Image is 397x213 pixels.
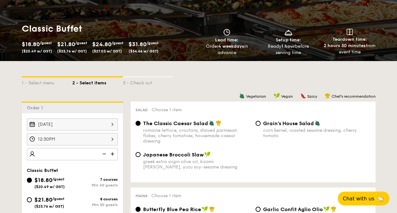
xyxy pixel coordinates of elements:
[143,152,204,158] span: Japanese Broccoli Slaw
[57,49,87,53] span: ($23.76 w/ GST)
[34,185,65,189] span: ($20.49 w/ GST)
[143,206,201,212] span: Butterfly Blue Pea Rice
[72,203,118,207] div: Min 30 guests
[377,195,384,202] span: 🦙
[324,43,366,48] strong: 2 hours 30 minutes
[281,94,293,99] span: Vegan
[72,197,118,201] div: 8 courses
[263,120,314,126] span: Grain's House Salad
[129,41,147,48] span: $31.80
[332,94,376,99] span: Chef's recommendation
[222,29,232,36] img: icon-clock.2db775ea.svg
[57,41,75,48] span: $21.80
[108,148,118,160] img: icon-add.58712e84.svg
[27,118,118,131] input: Event date
[135,207,141,212] input: Butterfly Blue Pea Riceshallots, coriander, supergarlicfied oil, blue pea flower
[325,93,330,99] img: icon-chef-hat.a58ddaea.svg
[22,41,40,48] span: $18.80
[204,151,211,157] img: icon-vegan.f8ff3823.svg
[34,177,52,184] span: $18.80
[202,206,208,212] img: icon-vegan.f8ff3823.svg
[143,128,250,144] div: romaine lettuce, croutons, shaved parmesan flakes, cherry tomatoes, housemade caesar dressing
[151,193,181,198] span: Choose 1 item
[315,120,320,126] img: icon-vegetarian.fe4039eb.svg
[27,133,118,145] input: Event time
[256,121,261,126] input: Grain's House Saladcorn kernel, roasted sesame dressing, cherry tomato
[34,196,52,203] span: $21.80
[346,29,353,35] img: icon-teardown.65201eee.svg
[263,206,323,212] span: Garlic Confit Aglio Olio
[34,204,64,209] span: ($23.76 w/ GST)
[92,41,111,48] span: $24.80
[260,43,316,56] div: Ready before serving time
[135,108,148,112] span: Salad
[323,206,330,212] img: icon-vegan.f8ff3823.svg
[331,206,336,212] img: icon-chef-hat.a58ddaea.svg
[209,206,215,212] img: icon-chef-hat.a58ddaea.svg
[152,107,182,113] span: Choose 1 item
[143,159,250,170] div: greek extra virgin olive oil, kizami [PERSON_NAME], yuzu soy-sesame dressing
[274,93,280,99] img: icon-vegan.f8ff3823.svg
[256,207,261,212] input: Garlic Confit Aglio Oliosuper garlicfied oil, slow baked cherry tomatoes, garden fresh thyme
[129,49,159,53] span: ($34.66 w/ GST)
[263,128,370,138] div: corn kernel, roasted sesame dressing, cherry tomato
[199,43,255,56] div: Order in advance
[72,77,123,86] div: 2 - Select items
[135,152,141,157] input: Japanese Broccoli Slawgreek extra virgin olive oil, kizami [PERSON_NAME], yuzu soy-sesame dressing
[322,43,378,55] div: from event time
[27,178,32,183] input: $18.80/guest($20.49 w/ GST)7 coursesMin 40 guests
[135,121,141,126] input: The Classic Caesar Saladromaine lettuce, croutons, shaved parmesan flakes, cherry tomatoes, house...
[27,168,58,173] span: Classic Buffet
[343,196,374,202] span: Chat with us
[92,49,122,53] span: ($27.03 w/ GST)
[99,148,108,160] img: icon-reduce.1d2dbef1.svg
[22,49,52,53] span: ($20.49 w/ GST)
[216,120,221,126] img: icon-chef-hat.a58ddaea.svg
[75,41,87,45] span: /guest
[338,192,389,205] button: Chat with us🦙
[72,183,118,187] div: Min 40 guests
[72,177,118,182] div: 7 courses
[239,93,245,99] img: icon-vegetarian.fe4039eb.svg
[111,41,123,45] span: /guest
[333,37,367,42] span: Teardown time:
[209,120,214,126] img: icon-vegetarian.fe4039eb.svg
[215,37,238,43] span: Lead time:
[52,177,64,181] span: /guest
[27,197,32,202] input: $21.80/guest($23.76 w/ GST)8 coursesMin 30 guests
[123,77,173,86] div: 3 - Check out
[40,41,52,45] span: /guest
[22,77,72,86] div: 1 - Select menu
[143,120,208,126] span: The Classic Caesar Salad
[22,23,196,34] h1: Classic Buffet
[281,44,295,49] strong: 1 hour
[300,93,306,99] img: icon-spicy.37a8142b.svg
[246,94,266,99] span: Vegetarian
[218,44,244,49] strong: 4 weekdays
[284,29,293,36] img: icon-dish.430c3a2e.svg
[27,105,45,111] span: Order 1
[52,197,64,201] span: /guest
[307,94,317,99] span: Spicy
[135,194,147,198] span: Mains
[147,41,159,45] span: /guest
[276,37,301,43] span: Setup time:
